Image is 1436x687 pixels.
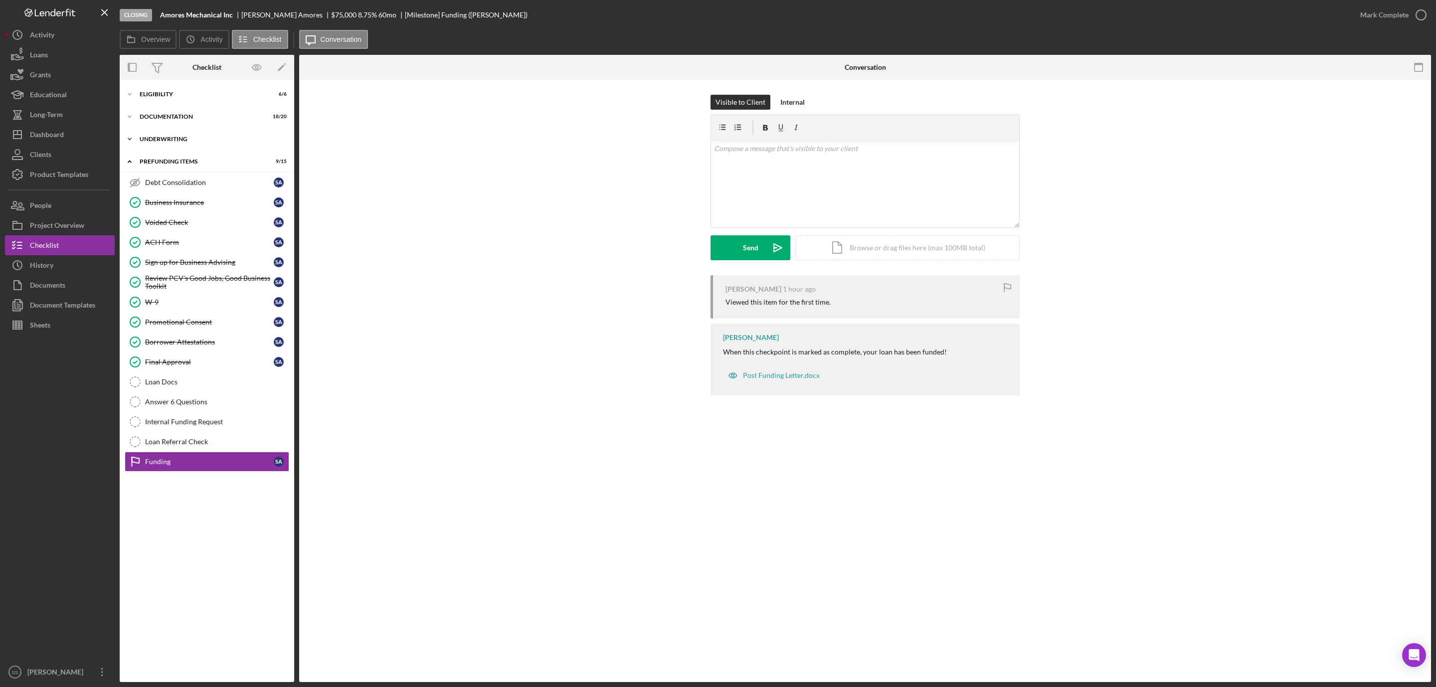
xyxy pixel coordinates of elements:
div: Document Templates [30,295,95,318]
div: History [30,255,53,278]
div: Internal Funding Request [145,418,289,426]
button: Product Templates [5,165,115,184]
a: Answer 6 Questions [125,392,289,412]
p: When this checkpoint is marked as complete, your loan has been funded! [723,346,947,357]
button: Send [711,235,790,260]
button: People [5,195,115,215]
a: History [5,255,115,275]
div: Conversation [845,63,886,71]
div: S A [274,297,284,307]
b: Amores Mechanical Inc [160,11,233,19]
div: Mark Complete [1360,5,1409,25]
div: Loan Referral Check [145,438,289,446]
div: Borrower Attestations [145,338,274,346]
a: FundingSA [125,452,289,472]
button: Clients [5,145,115,165]
button: Sheets [5,315,115,335]
div: 8.75 % [358,11,377,19]
div: Loan Docs [145,378,289,386]
div: Open Intercom Messenger [1402,643,1426,667]
div: Send [743,235,758,260]
button: Project Overview [5,215,115,235]
a: W-9SA [125,292,289,312]
button: Visible to Client [711,95,770,110]
div: S A [274,337,284,347]
div: Post Funding Letter.docx [743,371,820,379]
div: 9 / 15 [269,159,287,165]
button: Checklist [232,30,288,49]
a: Internal Funding Request [125,412,289,432]
div: W-9 [145,298,274,306]
div: Underwriting [140,136,282,142]
div: 18 / 20 [269,114,287,120]
div: Business Insurance [145,198,274,206]
div: Sheets [30,315,50,338]
a: Loans [5,45,115,65]
div: 60 mo [378,11,396,19]
a: Review PCV's Good Jobs, Good Business ToolkitSA [125,272,289,292]
button: Mark Complete [1350,5,1431,25]
div: Eligibility [140,91,262,97]
div: Loans [30,45,48,67]
div: S A [274,277,284,287]
div: [PERSON_NAME] Amores [241,11,331,19]
a: Loan Referral Check [125,432,289,452]
div: Closing [120,9,152,21]
div: 6 / 6 [269,91,287,97]
div: Internal [780,95,805,110]
div: Grants [30,65,51,87]
button: Educational [5,85,115,105]
button: Checklist [5,235,115,255]
a: Debt ConsolidationSA [125,172,289,192]
div: Documentation [140,114,262,120]
div: Debt Consolidation [145,178,274,186]
div: S A [274,217,284,227]
div: People [30,195,51,218]
div: [PERSON_NAME] [723,334,779,342]
a: Loan Docs [125,372,289,392]
button: Long-Term [5,105,115,125]
label: Conversation [321,35,362,43]
div: Clients [30,145,51,167]
text: SS [12,670,18,675]
div: Checklist [192,63,221,71]
div: Promotional Consent [145,318,274,326]
div: S A [274,257,284,267]
a: Voided CheckSA [125,212,289,232]
time: 2025-10-08 17:33 [783,285,816,293]
div: Sign up for Business Advising [145,258,274,266]
div: Dashboard [30,125,64,147]
div: Review PCV's Good Jobs, Good Business Toolkit [145,274,274,290]
div: $75,000 [331,11,357,19]
div: Answer 6 Questions [145,398,289,406]
div: Documents [30,275,65,298]
div: [PERSON_NAME] [25,662,90,685]
div: S A [274,317,284,327]
div: Activity [30,25,54,47]
div: S A [274,197,284,207]
a: Activity [5,25,115,45]
div: Voided Check [145,218,274,226]
a: Final ApprovalSA [125,352,289,372]
div: Long-Term [30,105,63,127]
div: Product Templates [30,165,88,187]
label: Overview [141,35,170,43]
button: Activity [179,30,229,49]
div: S A [274,177,284,187]
button: Document Templates [5,295,115,315]
div: [Milestone] Funding ([PERSON_NAME]) [405,11,528,19]
button: Grants [5,65,115,85]
label: Checklist [253,35,282,43]
a: ACH FormSA [125,232,289,252]
button: SS[PERSON_NAME] [5,662,115,682]
button: Documents [5,275,115,295]
button: Internal [775,95,810,110]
